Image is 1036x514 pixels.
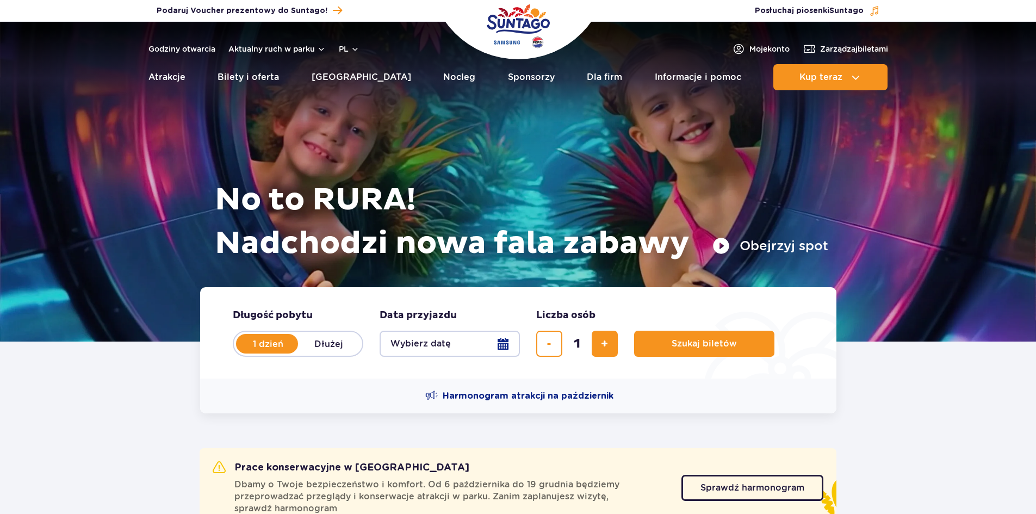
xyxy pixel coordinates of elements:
span: Zarządzaj biletami [820,44,888,54]
a: Dla firm [587,64,622,90]
button: Posłuchaj piosenkiSuntago [755,5,880,16]
button: Wybierz datę [380,331,520,357]
a: Godziny otwarcia [148,44,215,54]
a: Informacje i pomoc [655,64,741,90]
span: Moje konto [749,44,790,54]
span: Kup teraz [799,72,842,82]
span: Suntago [829,7,864,15]
span: Posłuchaj piosenki [755,5,864,16]
button: Szukaj biletów [634,331,774,357]
span: Podaruj Voucher prezentowy do Suntago! [157,5,327,16]
a: [GEOGRAPHIC_DATA] [312,64,411,90]
button: Obejrzyj spot [712,237,828,255]
h1: No to RURA! Nadchodzi nowa fala zabawy [215,178,828,265]
button: dodaj bilet [592,331,618,357]
span: Sprawdź harmonogram [700,484,804,492]
a: Harmonogram atrakcji na październik [425,389,613,402]
a: Zarządzajbiletami [803,42,888,55]
span: Data przyjazdu [380,309,457,322]
a: Sponsorzy [508,64,555,90]
span: Długość pobytu [233,309,313,322]
input: liczba biletów [564,331,590,357]
button: usuń bilet [536,331,562,357]
button: Kup teraz [773,64,888,90]
a: Atrakcje [148,64,185,90]
label: Dłużej [298,332,360,355]
a: Podaruj Voucher prezentowy do Suntago! [157,3,342,18]
a: Sprawdź harmonogram [681,475,823,501]
a: Bilety i oferta [218,64,279,90]
form: Planowanie wizyty w Park of Poland [200,287,836,379]
button: Aktualny ruch w parku [228,45,326,53]
label: 1 dzień [237,332,299,355]
h2: Prace konserwacyjne w [GEOGRAPHIC_DATA] [213,461,469,474]
a: Mojekonto [732,42,790,55]
span: Liczba osób [536,309,595,322]
span: Szukaj biletów [672,339,737,349]
a: Nocleg [443,64,475,90]
span: Harmonogram atrakcji na październik [443,390,613,402]
button: pl [339,44,359,54]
